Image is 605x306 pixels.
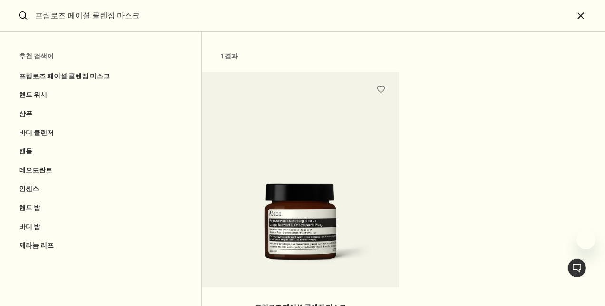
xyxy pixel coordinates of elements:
[439,277,459,296] iframe: 내용 없음
[439,230,595,296] div: Aesop님의 말: "지금 바로 컨설턴트를 통해 맞춤형 제품 상담을 받으실 수 있습니다.". 대화를 계속하려면 메시징 창을 엽니다.
[202,97,399,287] a: Primrose Facial Cleansing Masque in amber jar
[372,81,390,98] button: 위시리스트에 담기
[576,230,595,249] iframe: Aesop의 메시지 닫기
[19,51,182,62] h2: 추천 검색어
[221,51,563,62] h2: 1 결과
[216,183,385,273] img: Primrose Facial Cleansing Masque in amber jar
